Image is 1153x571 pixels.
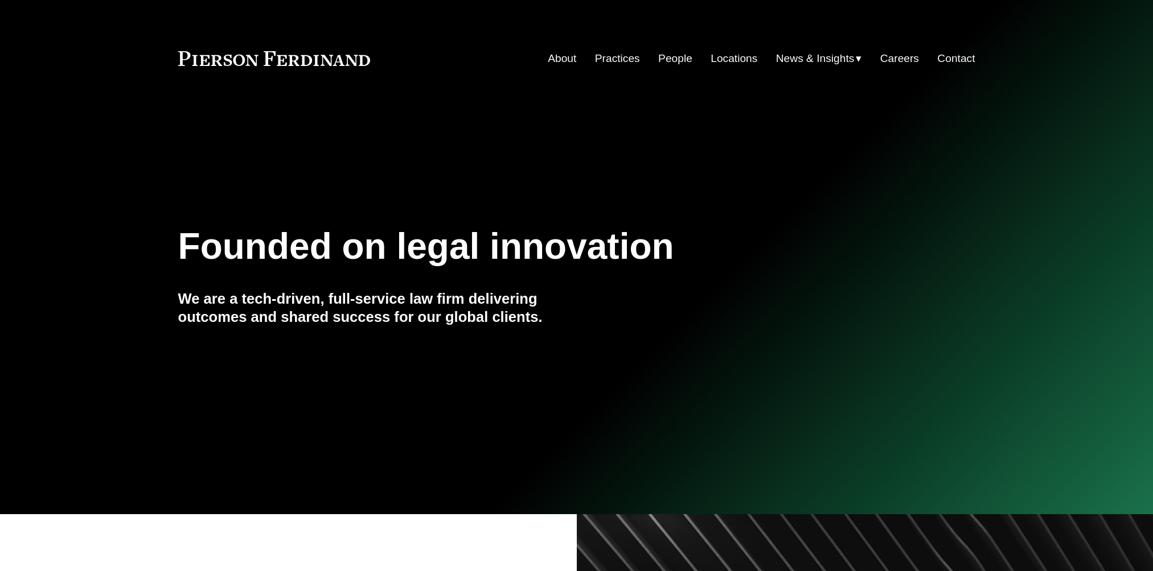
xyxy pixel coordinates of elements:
a: People [658,48,692,69]
a: About [548,48,576,69]
h4: We are a tech-driven, full-service law firm delivering outcomes and shared success for our global... [178,289,577,326]
h1: Founded on legal innovation [178,226,843,267]
a: folder dropdown [776,48,862,69]
a: Careers [880,48,919,69]
a: Locations [711,48,757,69]
a: Contact [937,48,975,69]
span: News & Insights [776,49,855,69]
a: Practices [595,48,640,69]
